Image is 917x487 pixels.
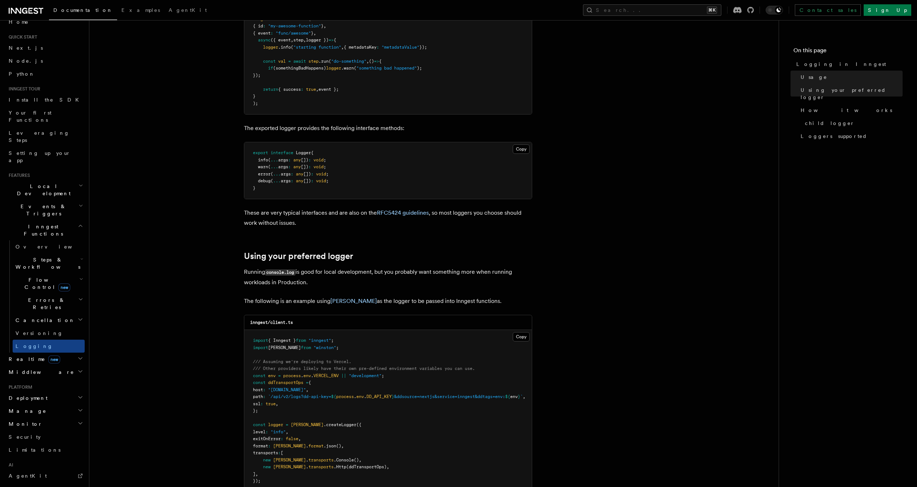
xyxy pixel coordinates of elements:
[253,394,263,399] span: path
[334,457,354,463] span: .Console
[13,276,79,291] span: Flow Control
[301,373,303,378] span: .
[520,394,523,399] span: `
[6,394,48,402] span: Deployment
[293,164,301,169] span: any
[796,61,886,68] span: Logging in Inngest
[801,133,867,140] span: Loggers supported
[801,73,827,81] span: Usage
[244,208,532,228] p: These are very typical interfaces and are also on the , so most loggers you choose should work wi...
[6,353,85,366] button: Realtimenew
[296,338,306,343] span: from
[301,345,311,350] span: from
[324,164,326,169] span: ;
[6,462,13,468] span: AI
[13,314,85,327] button: Cancellation
[366,59,369,64] span: ,
[308,59,319,64] span: step
[336,394,354,399] span: process
[6,392,85,405] button: Deployment
[324,23,326,28] span: ,
[253,408,258,413] span: };
[6,34,37,40] span: Quick start
[306,457,308,463] span: .
[301,87,303,92] span: :
[293,157,301,162] span: any
[255,472,258,477] span: ,
[291,422,324,427] span: [PERSON_NAME]
[253,338,268,343] span: import
[266,401,276,406] span: true
[326,178,329,183] span: ;
[296,178,303,183] span: any
[271,164,278,169] span: ...
[268,387,306,392] span: "[DOMAIN_NAME]"
[13,256,80,271] span: Steps & Workflows
[382,45,419,50] span: "metadataValue"
[273,171,281,177] span: ...
[394,394,505,399] span: &ddsource=nextjs&service=inngest&ddtags=env:
[6,366,85,379] button: Middleware
[6,126,85,147] a: Leveraging Steps
[6,356,60,363] span: Realtime
[263,59,276,64] span: const
[313,345,336,350] span: "winston"
[6,180,85,200] button: Local Development
[9,447,61,453] span: Limitations
[253,359,351,364] span: /// Assuming we're deploying to Vercel.
[9,18,29,26] span: Home
[798,104,903,117] a: How it works
[382,373,384,378] span: ;
[6,93,85,106] a: Install the SDK
[344,45,377,50] span: { metadataKey
[13,296,78,311] span: Errors & Retries
[6,430,85,443] a: Security
[306,37,329,43] span: logger })
[263,457,271,463] span: new
[334,37,336,43] span: {
[244,267,532,287] p: Running is good for local development, but you probably want something more when running workload...
[313,31,316,36] span: ,
[281,178,291,183] span: args
[6,223,78,237] span: Inngest Functions
[387,464,389,469] span: ,
[253,31,271,36] span: { event
[291,45,293,50] span: (
[15,330,63,336] span: Versioning
[324,422,356,427] span: .createLogger
[6,443,85,456] a: Limitations
[707,6,717,14] kbd: ⌘K
[6,220,85,240] button: Inngest Functions
[795,4,861,16] a: Contact sales
[9,473,47,479] span: AgentKit
[798,84,903,104] a: Using your preferred logger
[296,150,311,155] span: Logger
[301,164,308,169] span: [])
[253,380,266,385] span: const
[278,373,281,378] span: =
[266,429,268,434] span: :
[58,283,70,291] span: new
[263,87,278,92] span: return
[13,294,85,314] button: Errors & Retries
[308,457,334,463] span: transports
[253,366,475,371] span: /// Other providers likely have their own pre-defined environment variables you can use.
[6,106,85,126] a: Your first Functions
[313,373,339,378] span: VERCEL_ENV
[801,107,892,114] span: How it works
[253,472,255,477] span: ]
[356,394,364,399] span: env
[268,373,276,378] span: env
[9,130,70,143] span: Leveraging Steps
[273,66,326,71] span: (somethingBadHappens)
[268,380,303,385] span: ddTransportOps
[6,67,85,80] a: Python
[523,394,525,399] span: ,
[278,157,288,162] span: args
[286,422,288,427] span: =
[311,178,313,183] span: :
[276,31,311,36] span: "func/awesome"
[766,6,783,14] button: Toggle dark mode
[9,45,43,51] span: Next.js
[6,200,85,220] button: Events & Triggers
